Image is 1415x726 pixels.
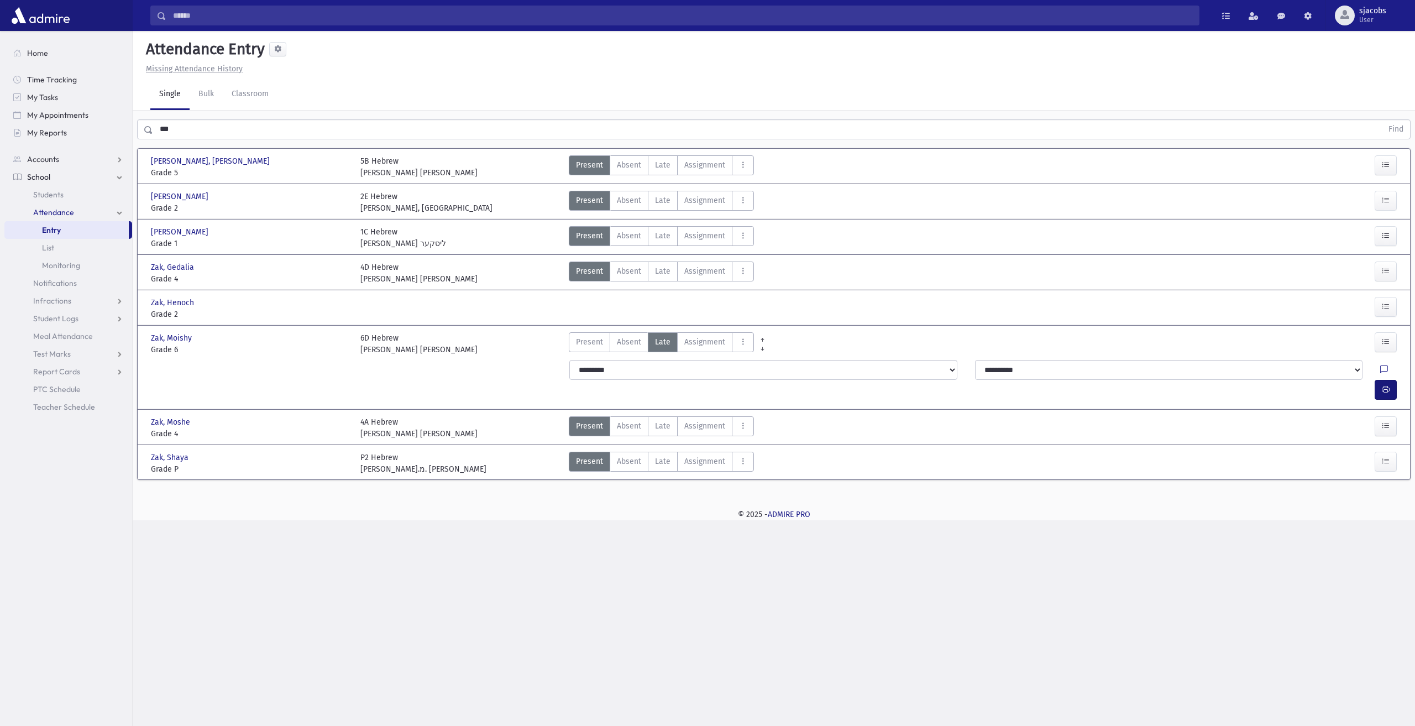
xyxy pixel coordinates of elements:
span: Home [27,48,48,58]
span: Late [655,265,670,277]
span: List [42,243,54,253]
a: Infractions [4,292,132,310]
span: Meal Attendance [33,331,93,341]
div: AttTypes [569,155,754,179]
span: Late [655,456,670,467]
span: [PERSON_NAME], [PERSON_NAME] [151,155,272,167]
span: [PERSON_NAME] [151,226,211,238]
span: Absent [617,420,641,432]
span: Students [33,190,64,200]
span: Teacher Schedule [33,402,95,412]
div: © 2025 - [150,509,1397,520]
span: Grade 4 [151,428,349,440]
span: Assignment [684,420,725,432]
span: sjacobs [1359,7,1386,15]
span: Present [576,456,603,467]
span: Grade 1 [151,238,349,249]
span: Infractions [33,296,71,306]
a: School [4,168,132,186]
div: 4D Hebrew [PERSON_NAME] [PERSON_NAME] [360,262,478,285]
span: Late [655,336,670,348]
a: My Tasks [4,88,132,106]
span: Absent [617,230,641,242]
span: Grade P [151,463,349,475]
a: Accounts [4,150,132,168]
span: Absent [617,159,641,171]
span: My Tasks [27,92,58,102]
a: Missing Attendance History [141,64,243,74]
span: Assignment [684,336,725,348]
span: Attendance [33,207,74,217]
span: Grade 6 [151,344,349,356]
a: List [4,239,132,257]
span: Absent [617,456,641,467]
span: Student Logs [33,314,78,323]
img: AdmirePro [9,4,72,27]
span: Time Tracking [27,75,77,85]
span: Monitoring [42,260,80,270]
span: Present [576,195,603,206]
a: Monitoring [4,257,132,274]
a: My Appointments [4,106,132,124]
div: AttTypes [569,262,754,285]
a: PTC Schedule [4,380,132,398]
a: Attendance [4,203,132,221]
a: ADMIRE PRO [768,510,810,519]
span: Entry [42,225,61,235]
a: Teacher Schedule [4,398,132,416]
span: Report Cards [33,367,80,377]
span: Assignment [684,230,725,242]
a: Students [4,186,132,203]
span: Present [576,230,603,242]
span: My Appointments [27,110,88,120]
span: Assignment [684,159,725,171]
a: Single [150,79,190,110]
div: 1C Hebrew [PERSON_NAME] ליסקער [360,226,446,249]
span: Grade 4 [151,273,349,285]
span: Assignment [684,195,725,206]
span: [PERSON_NAME] [151,191,211,202]
span: My Reports [27,128,67,138]
span: School [27,172,50,182]
span: Test Marks [33,349,71,359]
button: Find [1382,120,1410,139]
div: 5B Hebrew [PERSON_NAME] [PERSON_NAME] [360,155,478,179]
span: Assignment [684,456,725,467]
span: Grade 2 [151,309,349,320]
a: Time Tracking [4,71,132,88]
span: Absent [617,195,641,206]
span: Present [576,159,603,171]
input: Search [166,6,1199,25]
div: AttTypes [569,416,754,440]
span: Absent [617,265,641,277]
a: Entry [4,221,129,239]
span: Late [655,230,670,242]
u: Missing Attendance History [146,64,243,74]
div: 2E Hebrew [PERSON_NAME], [GEOGRAPHIC_DATA] [360,191,492,214]
a: Test Marks [4,345,132,363]
div: AttTypes [569,452,754,475]
span: Notifications [33,278,77,288]
div: 6D Hebrew [PERSON_NAME] [PERSON_NAME] [360,332,478,356]
a: Home [4,44,132,62]
a: Bulk [190,79,223,110]
span: Grade 5 [151,167,349,179]
span: Present [576,336,603,348]
span: Present [576,265,603,277]
div: AttTypes [569,191,754,214]
span: Late [655,420,670,432]
span: Late [655,159,670,171]
div: AttTypes [569,332,754,356]
span: Accounts [27,154,59,164]
div: AttTypes [569,226,754,249]
span: Zak, Moishy [151,332,194,344]
span: Present [576,420,603,432]
span: Grade 2 [151,202,349,214]
span: Zak, Shaya [151,452,191,463]
div: 4A Hebrew [PERSON_NAME] [PERSON_NAME] [360,416,478,440]
a: Notifications [4,274,132,292]
span: Zak, Henoch [151,297,196,309]
a: Classroom [223,79,277,110]
a: My Reports [4,124,132,142]
span: Late [655,195,670,206]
